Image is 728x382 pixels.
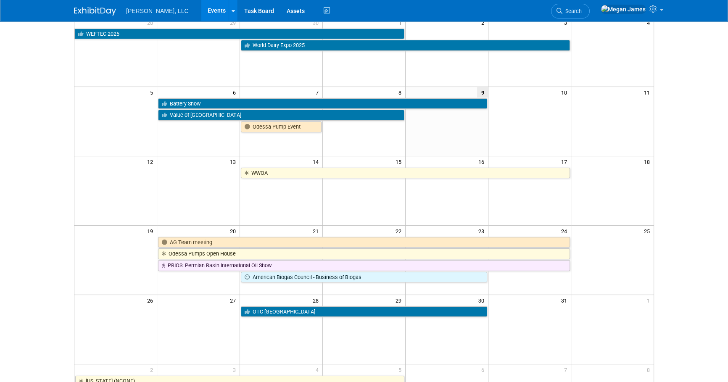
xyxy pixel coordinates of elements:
[315,364,322,375] span: 4
[149,87,157,97] span: 5
[312,226,322,236] span: 21
[562,8,582,14] span: Search
[477,87,488,97] span: 9
[643,156,654,167] span: 18
[241,272,487,283] a: American Biogas Council - Business of Biogas
[398,364,405,375] span: 5
[551,4,590,18] a: Search
[477,226,488,236] span: 23
[480,17,488,28] span: 2
[74,29,404,40] a: WEFTEC 2025
[158,98,487,109] a: Battery Show
[232,364,240,375] span: 3
[146,226,157,236] span: 19
[241,168,570,179] a: WWOA
[395,295,405,306] span: 29
[241,121,322,132] a: Odessa Pump Event
[477,295,488,306] span: 30
[158,260,570,271] a: PBIOS: Permian Basin International Oil Show
[146,17,157,28] span: 28
[229,17,240,28] span: 29
[312,295,322,306] span: 28
[477,156,488,167] span: 16
[398,17,405,28] span: 1
[158,110,404,121] a: Value of [GEOGRAPHIC_DATA]
[312,17,322,28] span: 30
[646,17,654,28] span: 4
[646,364,654,375] span: 8
[229,295,240,306] span: 27
[643,87,654,97] span: 11
[312,156,322,167] span: 14
[146,295,157,306] span: 26
[560,226,571,236] span: 24
[601,5,646,14] img: Megan James
[563,364,571,375] span: 7
[395,226,405,236] span: 22
[229,156,240,167] span: 13
[480,364,488,375] span: 6
[241,306,487,317] a: OTC [GEOGRAPHIC_DATA]
[126,8,189,14] span: [PERSON_NAME], LLC
[241,40,570,51] a: World Dairy Expo 2025
[74,7,116,16] img: ExhibitDay
[643,226,654,236] span: 25
[560,87,571,97] span: 10
[315,87,322,97] span: 7
[398,87,405,97] span: 8
[146,156,157,167] span: 12
[395,156,405,167] span: 15
[560,295,571,306] span: 31
[646,295,654,306] span: 1
[232,87,240,97] span: 6
[158,248,570,259] a: Odessa Pumps Open House
[229,226,240,236] span: 20
[563,17,571,28] span: 3
[149,364,157,375] span: 2
[158,237,570,248] a: AG Team meeting
[560,156,571,167] span: 17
